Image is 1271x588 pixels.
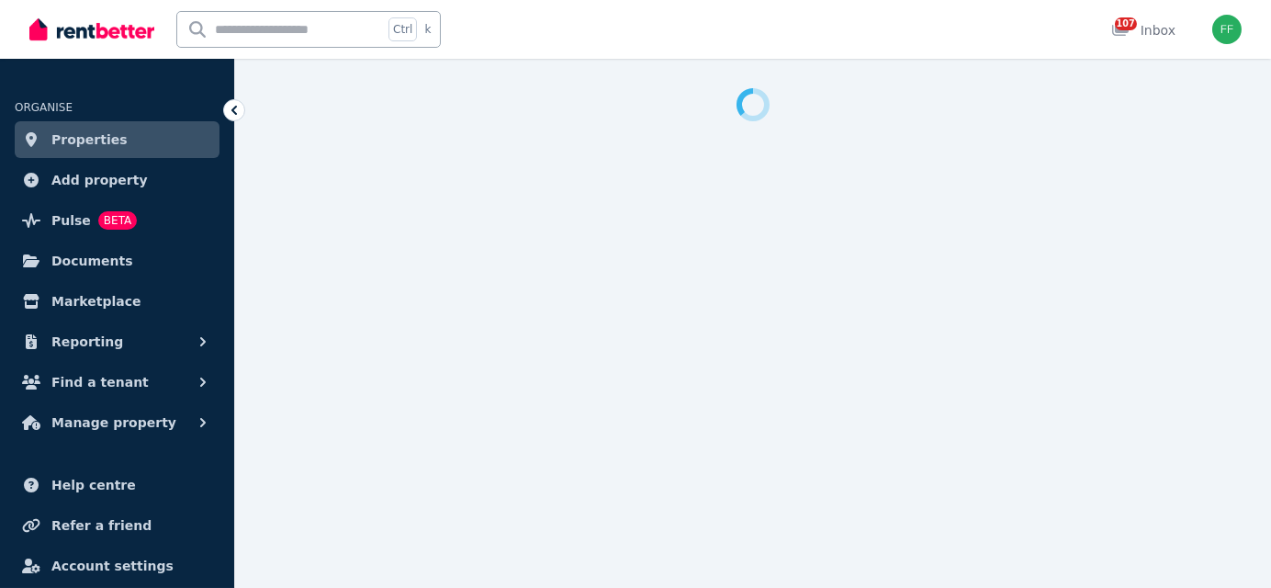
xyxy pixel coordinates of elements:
button: Reporting [15,323,219,360]
span: Manage property [51,412,176,434]
span: Reporting [51,331,123,353]
img: RentBetter [29,16,154,43]
span: ORGANISE [15,101,73,114]
span: Refer a friend [51,514,152,537]
span: Ctrl [388,17,417,41]
span: Documents [51,250,133,272]
a: Properties [15,121,219,158]
a: Account settings [15,548,219,584]
span: BETA [98,211,137,230]
span: Account settings [51,555,174,577]
span: Marketplace [51,290,141,312]
span: Properties [51,129,128,151]
a: Marketplace [15,283,219,320]
span: Find a tenant [51,371,149,393]
a: PulseBETA [15,202,219,239]
a: Add property [15,162,219,198]
div: Inbox [1111,21,1175,40]
button: Manage property [15,404,219,441]
span: Help centre [51,474,136,496]
a: Documents [15,243,219,279]
span: Add property [51,169,148,191]
span: k [424,22,431,37]
span: Pulse [51,209,91,232]
a: Help centre [15,467,219,503]
img: Frank frank@northwardrentals.com.au [1212,15,1242,44]
button: Find a tenant [15,364,219,401]
a: Refer a friend [15,507,219,544]
span: 107 [1115,17,1137,30]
